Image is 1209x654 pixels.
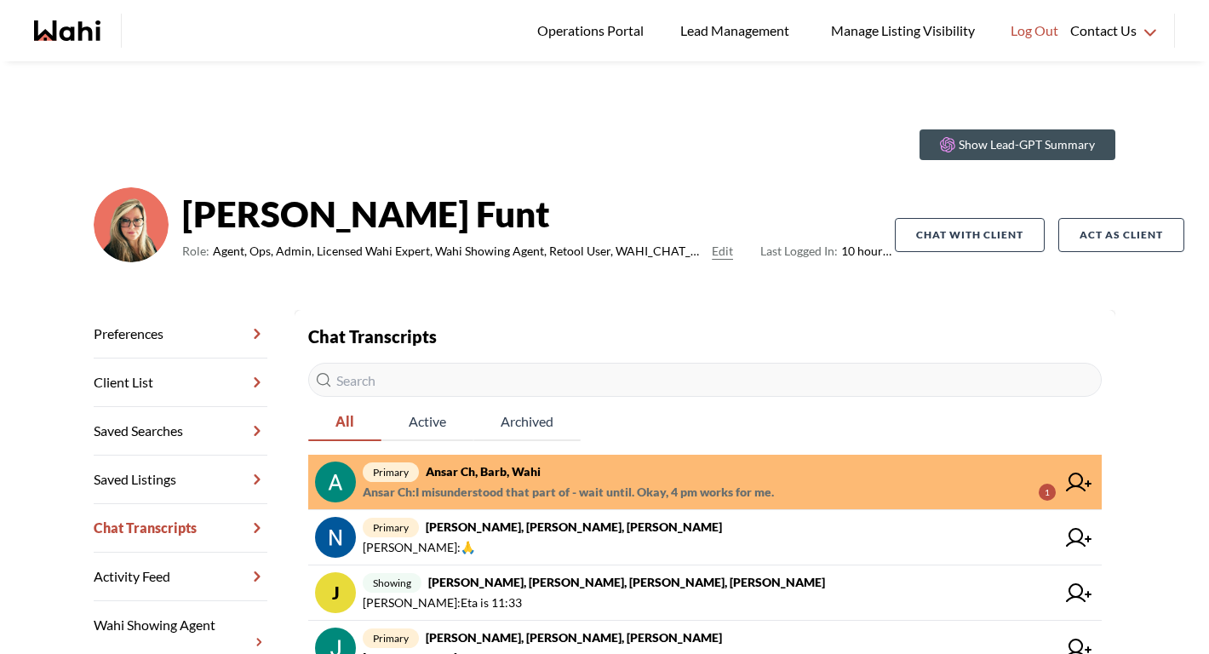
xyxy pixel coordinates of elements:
a: primary[PERSON_NAME], [PERSON_NAME], [PERSON_NAME][PERSON_NAME]:🙏 [308,510,1102,565]
a: Saved Listings [94,456,267,504]
img: chat avatar [315,462,356,502]
span: Active [381,404,473,439]
button: Show Lead-GPT Summary [920,129,1115,160]
img: ef0591e0ebeb142b.png [94,187,169,262]
div: 1 [1039,484,1056,501]
span: Lead Management [680,20,795,42]
a: Chat Transcripts [94,504,267,553]
a: primaryAnsar Ch, Barb, WahiAnsar Ch:I misunderstood that part of - wait until. Okay, 4 pm works f... [308,455,1102,510]
strong: [PERSON_NAME], [PERSON_NAME], [PERSON_NAME] [426,630,722,645]
span: Ansar Ch : I misunderstood that part of - wait until. Okay, 4 pm works for me. [363,482,774,502]
strong: [PERSON_NAME], [PERSON_NAME], [PERSON_NAME], [PERSON_NAME] [428,575,825,589]
span: primary [363,462,419,482]
span: Operations Portal [537,20,650,42]
span: [PERSON_NAME] : 🙏 [363,537,475,558]
a: Preferences [94,310,267,359]
button: Active [381,404,473,441]
span: Last Logged In: [760,244,838,258]
span: Log Out [1011,20,1058,42]
span: primary [363,628,419,648]
span: showing [363,573,421,593]
a: Saved Searches [94,407,267,456]
a: Activity Feed [94,553,267,601]
strong: Chat Transcripts [308,326,437,347]
a: Wahi homepage [34,20,100,41]
button: All [308,404,381,441]
span: 10 hours ago [760,241,895,261]
span: Role: [182,241,209,261]
span: Archived [473,404,581,439]
input: Search [308,363,1102,397]
button: Edit [712,241,733,261]
button: Archived [473,404,581,441]
span: All [308,404,381,439]
strong: [PERSON_NAME], [PERSON_NAME], [PERSON_NAME] [426,519,722,534]
a: Client List [94,359,267,407]
span: primary [363,518,419,537]
a: Jshowing[PERSON_NAME], [PERSON_NAME], [PERSON_NAME], [PERSON_NAME][PERSON_NAME]:Eta is 11:33 [308,565,1102,621]
span: Manage Listing Visibility [826,20,980,42]
p: Show Lead-GPT Summary [959,136,1095,153]
strong: [PERSON_NAME] Funt [182,188,895,239]
img: chat avatar [315,517,356,558]
span: Agent, Ops, Admin, Licensed Wahi Expert, Wahi Showing Agent, Retool User, WAHI_CHAT_MODERATOR [213,241,705,261]
button: Act as Client [1058,218,1184,252]
span: [PERSON_NAME] : Eta is 11:33 [363,593,522,613]
strong: Ansar Ch, Barb, Wahi [426,464,541,479]
button: Chat with client [895,218,1045,252]
div: J [315,572,356,613]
